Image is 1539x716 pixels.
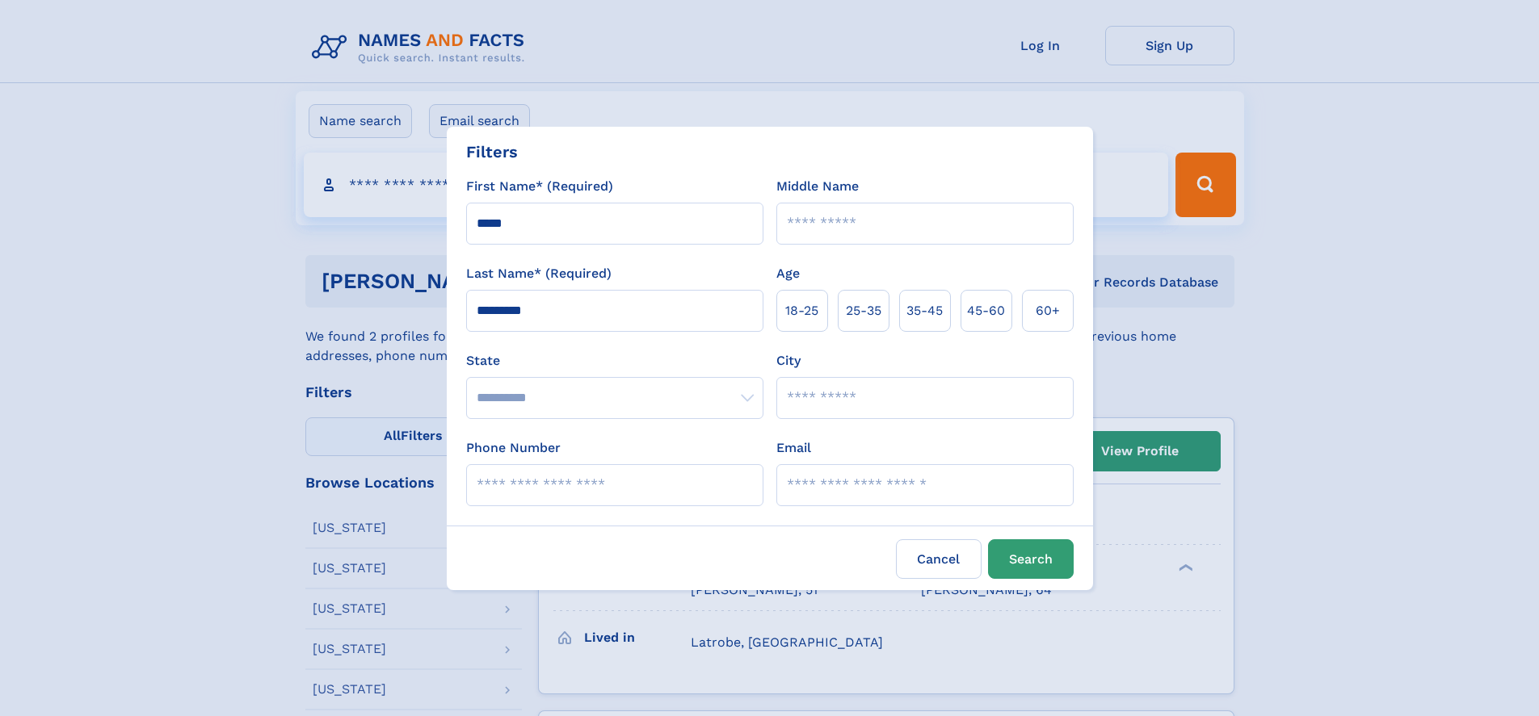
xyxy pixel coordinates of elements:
[776,264,800,283] label: Age
[906,301,943,320] span: 35‑45
[846,301,881,320] span: 25‑35
[466,351,763,371] label: State
[776,177,859,196] label: Middle Name
[785,301,818,320] span: 18‑25
[896,539,982,579] label: Cancel
[776,438,811,458] label: Email
[988,539,1074,579] button: Search
[1036,301,1060,320] span: 60+
[967,301,1005,320] span: 45‑60
[466,264,612,283] label: Last Name* (Required)
[776,351,801,371] label: City
[466,177,613,196] label: First Name* (Required)
[466,438,561,458] label: Phone Number
[466,140,518,164] div: Filters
